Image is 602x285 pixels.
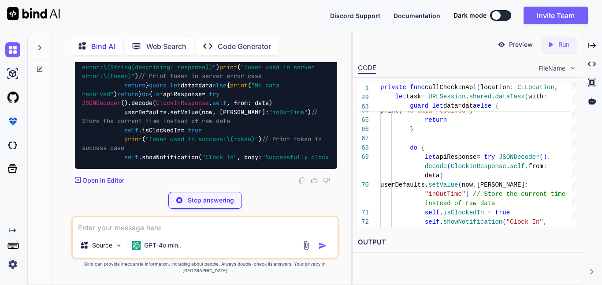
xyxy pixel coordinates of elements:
[170,81,181,89] span: let
[230,81,248,89] span: print
[358,217,369,227] div: 72
[410,84,425,91] span: func
[82,63,318,80] span: "Token used in server error: "
[439,209,443,216] span: .
[91,41,115,52] p: Bind AI
[209,90,219,98] span: try
[410,126,413,133] span: }
[103,72,131,80] span: \(token)
[358,102,369,112] span: 63
[262,153,329,161] span: "Successfully clock
[543,163,547,170] span: :
[358,153,369,162] div: 69
[506,163,510,170] span: .
[406,93,421,100] span: task
[558,40,569,49] p: Run
[92,241,112,250] p: Source
[528,93,543,100] span: with
[7,7,60,20] img: Bind AI
[330,11,380,20] button: Discord Support
[399,107,402,114] span: (
[425,84,477,91] span: callCheckInApi
[219,63,237,71] span: print
[358,93,369,102] span: 49
[82,99,121,107] span: JSONDecoder
[212,99,227,107] span: self
[425,200,495,207] span: instead of raw data
[462,181,473,188] span: now
[425,154,436,161] span: let
[358,134,369,143] div: 67
[528,163,543,170] span: from
[477,102,492,109] span: else
[117,90,138,98] span: return
[258,54,276,62] span: print
[476,181,524,188] span: [PERSON_NAME]
[311,177,318,184] img: like
[525,163,528,170] span: ,
[425,218,440,225] span: self
[469,107,473,114] span: )
[443,209,484,216] span: isClockedIn
[358,84,369,93] span: 1
[181,126,184,134] span: =
[142,90,149,98] span: do
[318,241,327,250] img: icon
[480,84,510,91] span: location
[425,163,447,170] span: decode
[5,42,20,57] img: chat
[498,41,505,49] img: preview
[144,241,182,250] p: GPT-4o min..
[510,84,513,91] span: :
[458,102,461,109] span: =
[96,54,107,62] span: ...
[495,102,499,109] span: {
[358,180,369,190] div: 70
[491,93,495,100] span: .
[380,181,428,188] span: userDefaults.
[82,108,322,125] span: // Store the current time instead of raw data
[543,218,547,225] span: ,
[569,64,576,72] img: chevron down
[425,209,440,216] span: self
[465,93,469,100] span: .
[103,63,212,71] span: \(String(describing: response))
[358,116,369,125] div: 65
[358,125,369,134] div: 66
[484,154,495,161] span: try
[202,90,205,98] span: =
[465,191,469,198] span: )
[71,261,339,274] p: Bind can provide inaccurate information, including about people. Always double-check its answers....
[85,54,96,62] span: 200
[241,54,255,62] span: else
[428,181,458,188] span: setValue
[451,163,506,170] span: ClockInResponse
[443,218,502,225] span: showNotification
[428,93,465,100] span: URLSession
[380,107,399,114] span: print
[5,257,20,272] img: settings
[439,218,443,225] span: .
[462,102,477,109] span: data
[124,126,138,134] span: self
[5,90,20,105] img: githubLight
[436,154,476,161] span: apiResponse
[149,81,167,89] span: guard
[443,102,458,109] span: data
[525,93,528,100] span: (
[323,177,330,184] img: dislike
[539,64,565,73] span: FileName
[425,172,440,179] span: data
[524,7,588,24] button: Invite Team
[499,154,539,161] span: JSONDecoder
[358,63,376,74] div: CODE
[358,208,369,217] div: 71
[107,54,117,62] span: 299
[146,41,186,52] p: Web Search
[394,11,440,20] button: Documentation
[517,84,554,91] span: CLLocation
[202,153,237,161] span: "Clock In"
[330,12,380,19] span: Discord Support
[298,177,305,184] img: copy
[82,176,124,185] p: Open in Editor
